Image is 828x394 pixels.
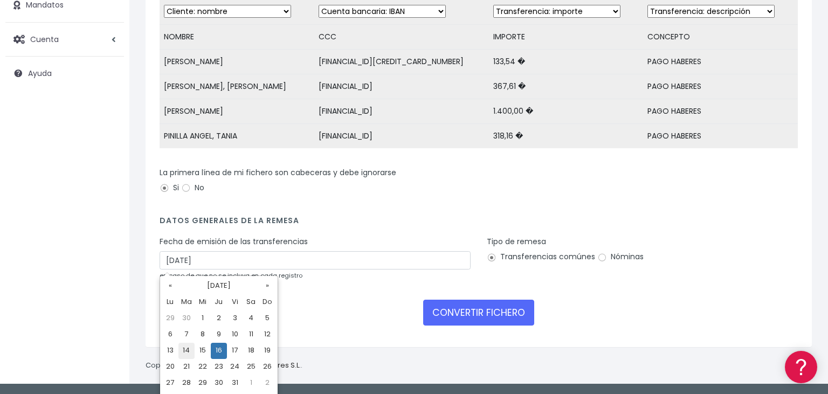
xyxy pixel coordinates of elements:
[162,278,178,294] th: «
[195,327,211,343] td: 8
[259,278,275,294] th: »
[643,124,798,149] td: PAGO HABERES
[5,28,124,51] a: Cuenta
[314,50,489,74] td: [FINANCIAL_ID][CREDIT_CARD_NUMBER]
[597,251,644,262] label: Nóminas
[160,25,314,50] td: NOMBRE
[489,25,644,50] td: IMPORTE
[160,74,314,99] td: [PERSON_NAME], [PERSON_NAME]
[178,294,195,310] th: Ma
[643,74,798,99] td: PAGO HABERES
[487,251,595,262] label: Transferencias comúnes
[178,327,195,343] td: 7
[178,343,195,359] td: 14
[259,294,275,310] th: Do
[211,294,227,310] th: Ju
[259,310,275,327] td: 5
[28,68,52,79] span: Ayuda
[314,99,489,124] td: [FINANCIAL_ID]
[160,182,179,193] label: Si
[489,50,644,74] td: 133,54 �
[178,278,259,294] th: [DATE]
[162,375,178,391] td: 27
[243,294,259,310] th: Sa
[211,359,227,375] td: 23
[227,310,243,327] td: 3
[162,294,178,310] th: Lu
[30,33,59,44] span: Cuenta
[160,236,308,247] label: Fecha de emisión de las transferencias
[178,310,195,327] td: 30
[487,236,546,247] label: Tipo de remesa
[489,124,644,149] td: 318,16 �
[243,310,259,327] td: 4
[195,343,211,359] td: 15
[489,74,644,99] td: 367,61 �
[211,343,227,359] td: 16
[162,359,178,375] td: 20
[259,359,275,375] td: 26
[195,310,211,327] td: 1
[160,99,314,124] td: [PERSON_NAME]
[211,327,227,343] td: 9
[243,375,259,391] td: 1
[243,343,259,359] td: 18
[211,375,227,391] td: 30
[146,360,302,371] p: Copyright © 2025 .
[423,300,534,326] button: CONVERTIR FICHERO
[227,375,243,391] td: 31
[195,375,211,391] td: 29
[314,124,489,149] td: [FINANCIAL_ID]
[211,310,227,327] td: 2
[489,99,644,124] td: 1.400,00 �
[259,327,275,343] td: 12
[227,294,243,310] th: Vi
[643,99,798,124] td: PAGO HABERES
[314,25,489,50] td: CCC
[227,327,243,343] td: 10
[259,375,275,391] td: 2
[160,124,314,149] td: PINILLA ANGEL, TANIA
[643,50,798,74] td: PAGO HABERES
[181,182,204,193] label: No
[162,327,178,343] td: 6
[178,359,195,375] td: 21
[160,271,302,280] small: en caso de que no se incluya en cada registro
[178,375,195,391] td: 28
[162,310,178,327] td: 29
[160,216,798,231] h4: Datos generales de la remesa
[227,343,243,359] td: 17
[259,343,275,359] td: 19
[314,74,489,99] td: [FINANCIAL_ID]
[227,359,243,375] td: 24
[643,25,798,50] td: CONCEPTO
[5,62,124,85] a: Ayuda
[195,359,211,375] td: 22
[243,359,259,375] td: 25
[160,50,314,74] td: [PERSON_NAME]
[162,343,178,359] td: 13
[195,294,211,310] th: Mi
[243,327,259,343] td: 11
[160,167,396,178] label: La primera línea de mi fichero son cabeceras y debe ignorarse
